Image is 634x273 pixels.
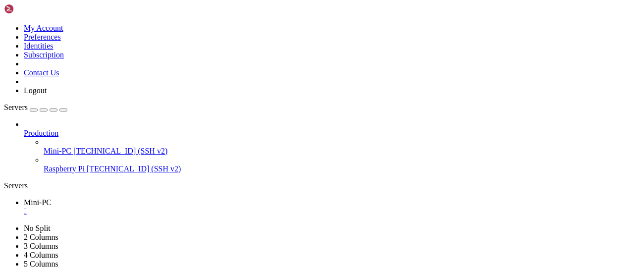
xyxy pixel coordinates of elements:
x-row: Para ver estas actualizaciones adicionales, ejecute: apt list --upgradable [4,80,505,88]
a: Production [24,129,630,138]
li: Production [24,120,630,173]
a: Logout [24,86,47,95]
x-row: * Documentation: [URL][DOMAIN_NAME] [4,21,505,29]
a: Subscription [24,51,64,59]
a: 2 Columns [24,233,58,241]
a: Preferences [24,33,61,41]
x-row: * Management: [URL][DOMAIN_NAME] [4,29,505,38]
span: Mini-PC [44,147,71,155]
img: Shellngn [4,4,61,14]
a: 4 Columns [24,251,58,259]
x-row: : $ [4,130,505,139]
a: Mini-PC [TECHNICAL_ID] (SSH v2) [44,147,630,156]
x-row: 2 actualizaciones de seguridad adicionales se pueden aplicar con ESM Apps. [4,97,505,105]
a: Identities [24,42,53,50]
span: Raspberry Pi [44,164,85,173]
li: Mini-PC [TECHNICAL_ID] (SSH v2) [44,138,630,156]
x-row: Se pueden aplicar 7 actualizaciones de forma inmediata. [4,71,505,80]
div: (18, 15) [79,130,83,139]
span: Production [24,129,58,137]
span: ~ [59,130,63,138]
a: No Split [24,224,51,232]
a: Contact Us [24,68,59,77]
a: Servers [4,103,67,111]
a: My Account [24,24,63,32]
span: [TECHNICAL_ID] (SSH v2) [87,164,181,173]
span: Mini-PC [24,198,52,207]
span: [PERSON_NAME] [4,130,55,138]
li: Raspberry Pi [TECHNICAL_ID] (SSH v2) [44,156,630,173]
a: 3 Columns [24,242,58,250]
x-row: * Support: [URL][DOMAIN_NAME] [4,38,505,46]
a: 5 Columns [24,260,58,268]
a: Raspberry Pi [TECHNICAL_ID] (SSH v2) [44,164,630,173]
div: Servers [4,181,630,190]
span: Servers [4,103,28,111]
span: El mantenimiento de seguridad expandido para Applications está desactivado [4,55,297,62]
x-row: Last login: [DATE] from [TECHNICAL_ID] [4,122,505,130]
a: Mini-PC [24,198,630,216]
span: [TECHNICAL_ID] (SSH v2) [73,147,167,155]
x-row: Welcome to Ubuntu 24.04.3 LTS (GNU/Linux 6.14.0-28-generic x86_64) [4,4,505,12]
span: Aprenda más sobre cómo activar el servicio ESM Apps at [URL][DOMAIN_NAME] [4,105,293,113]
a:  [24,207,630,216]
